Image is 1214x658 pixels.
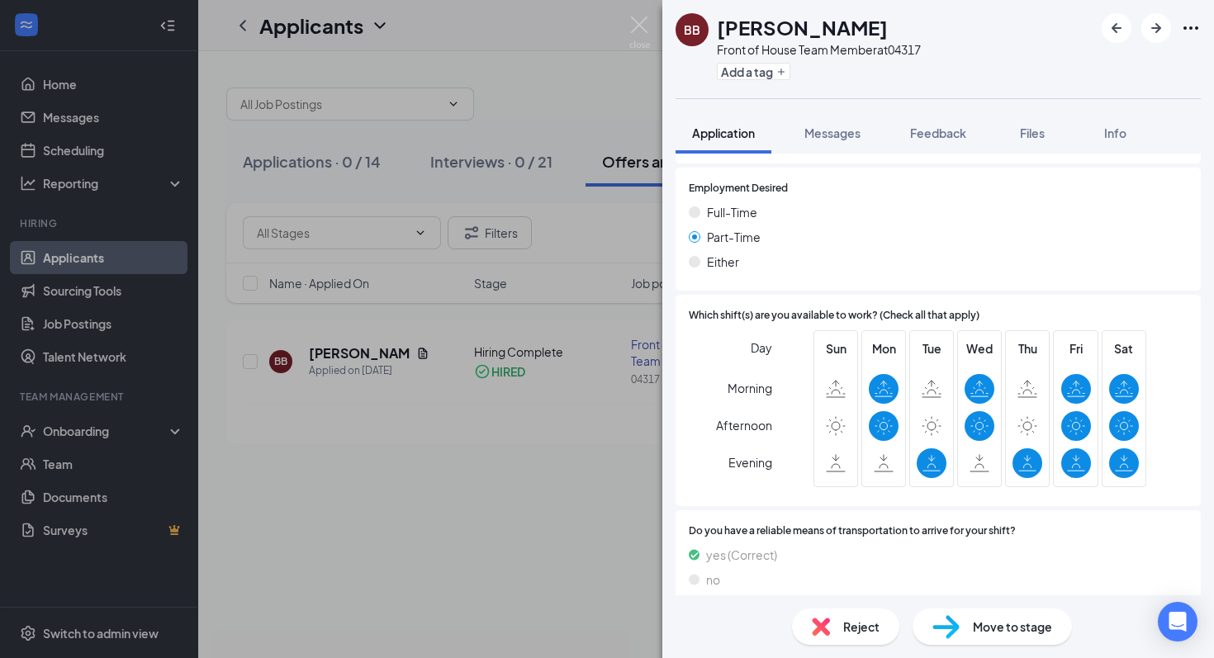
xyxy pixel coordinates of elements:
svg: ArrowLeftNew [1107,18,1126,38]
span: Morning [728,373,772,403]
span: Files [1020,125,1045,140]
span: Which shift(s) are you available to work? (Check all that apply) [689,308,979,324]
span: Evening [728,447,772,477]
span: Either [707,253,739,271]
div: Front of House Team Member at 04317 [717,41,921,58]
span: Do you have a reliable means of transportation to arrive for your shift? [689,523,1016,539]
button: ArrowRight [1141,13,1171,43]
span: Full-Time [707,203,757,221]
button: ArrowLeftNew [1102,13,1131,43]
span: Day [751,338,772,357]
span: Reject [843,618,880,636]
span: Move to stage [973,618,1052,636]
span: no [706,570,720,589]
span: Feedback [910,125,966,140]
span: Messages [804,125,861,140]
div: BB [684,21,700,38]
span: Wed [965,339,994,357]
span: Sun [821,339,851,357]
span: Fri [1061,339,1091,357]
span: Afternoon [716,410,772,440]
span: Info [1104,125,1126,140]
span: Sat [1109,339,1139,357]
svg: Ellipses [1181,18,1201,38]
span: yes (Correct) [706,546,777,564]
button: PlusAdd a tag [717,63,790,80]
svg: ArrowRight [1146,18,1166,38]
span: Mon [869,339,899,357]
span: Thu [1012,339,1042,357]
span: Part-Time [707,228,761,246]
span: Employment Desired [689,181,788,196]
div: Open Intercom Messenger [1158,602,1197,641]
span: Application [692,125,755,140]
span: Tue [917,339,946,357]
h1: [PERSON_NAME] [717,13,888,41]
svg: Plus [776,67,786,77]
